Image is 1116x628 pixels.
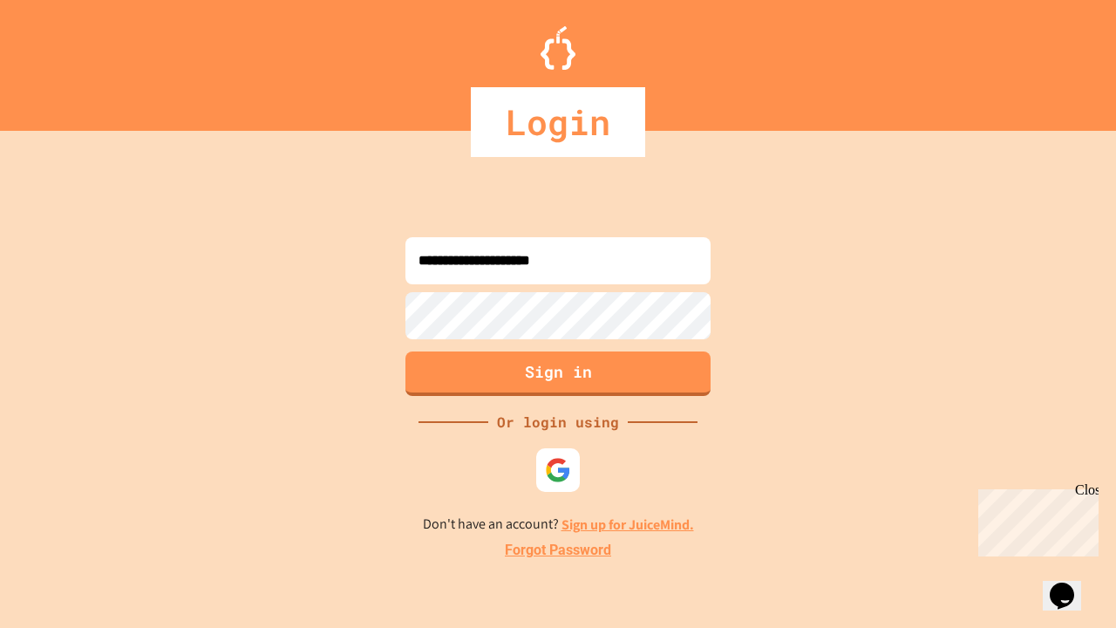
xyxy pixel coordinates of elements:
div: Chat with us now!Close [7,7,120,111]
img: Logo.svg [541,26,575,70]
a: Forgot Password [505,540,611,561]
div: Login [471,87,645,157]
a: Sign up for JuiceMind. [561,515,694,534]
iframe: chat widget [971,482,1099,556]
p: Don't have an account? [423,514,694,536]
img: google-icon.svg [545,457,571,483]
button: Sign in [405,352,711,396]
div: Or login using [488,412,628,433]
iframe: chat widget [1043,558,1099,611]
